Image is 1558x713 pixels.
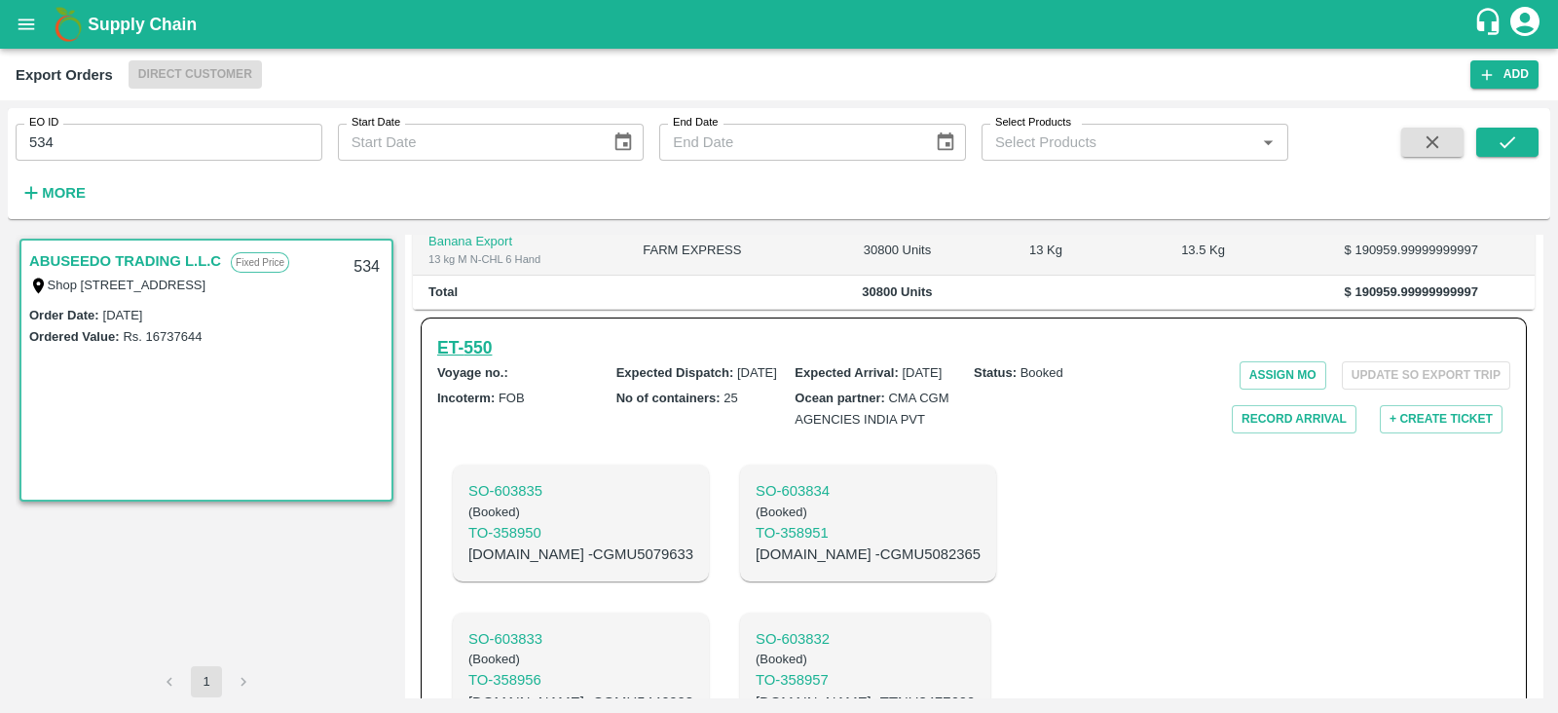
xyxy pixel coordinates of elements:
[605,124,642,161] button: Choose date
[468,544,693,565] p: [DOMAIN_NAME] - CGMU5079633
[1507,4,1542,45] div: account of current user
[468,480,693,502] a: SO-603835
[468,480,693,502] p: SO- 603835
[723,391,737,405] span: 25
[4,2,49,47] button: open drawer
[627,227,821,276] td: FARM EXPRESS
[468,522,693,544] p: TO- 358950
[756,650,975,669] h6: ( Booked )
[123,329,202,344] label: Rs. 16737644
[468,669,693,691] a: TO-358956
[902,365,942,380] span: [DATE]
[437,334,492,361] h6: ET- 550
[756,669,975,691] a: TO-358957
[737,365,777,380] span: [DATE]
[616,391,721,405] b: No of containers :
[468,650,693,669] h6: ( Booked )
[795,391,885,405] b: Ocean partner :
[342,244,391,290] div: 534
[191,666,222,697] button: page 1
[1470,60,1539,89] button: Add
[231,252,289,273] p: Fixed Price
[338,124,597,161] input: Start Date
[1240,361,1326,390] button: Assign MO
[1119,227,1288,276] td: 13.5 Kg
[795,365,898,380] b: Expected Arrival :
[756,480,981,502] a: SO-603834
[29,248,221,274] a: ABUSEEDO TRADING L.L.C
[927,124,964,161] button: Choose date
[973,227,1118,276] td: 13 Kg
[756,692,975,713] p: [DOMAIN_NAME] - TTNU8477600
[428,250,612,268] div: 13 kg M N-CHL 6 Hand
[16,62,113,88] div: Export Orders
[821,227,973,276] td: 30800 Units
[437,334,492,361] a: ET-550
[756,503,981,522] h6: ( Booked )
[995,115,1071,131] label: Select Products
[42,185,86,201] strong: More
[16,124,322,161] input: Enter EO ID
[756,544,981,565] p: [DOMAIN_NAME] - CGMU5082365
[428,284,458,299] b: Total
[468,628,693,650] p: SO- 603833
[1473,7,1507,42] div: customer-support
[1232,405,1356,433] button: Record Arrival
[756,628,975,650] p: SO- 603832
[659,124,918,161] input: End Date
[499,391,525,405] span: FOB
[1345,284,1478,299] b: $ 190959.99999999997
[151,666,262,697] nav: pagination navigation
[1020,365,1063,380] span: Booked
[1255,130,1280,155] button: Open
[48,278,206,292] label: Shop [STREET_ADDRESS]
[352,115,400,131] label: Start Date
[756,480,981,502] p: SO- 603834
[756,669,975,691] p: TO- 358957
[673,115,718,131] label: End Date
[88,15,197,34] b: Supply Chain
[468,522,693,544] a: TO-358950
[974,365,1017,380] b: Status :
[437,365,508,380] b: Voyage no. :
[756,628,975,650] a: SO-603832
[468,692,693,713] p: [DOMAIN_NAME] - CGMU5446003
[29,329,119,344] label: Ordered Value:
[437,391,495,405] b: Incoterm :
[88,11,1473,38] a: Supply Chain
[862,284,932,299] b: 30800 Units
[49,5,88,44] img: logo
[987,130,1250,155] input: Select Products
[103,308,143,322] label: [DATE]
[756,522,981,544] a: TO-358951
[468,628,693,650] a: SO-603833
[468,503,693,522] h6: ( Booked )
[1380,405,1502,433] button: + Create Ticket
[1288,227,1535,276] td: $ 190959.99999999997
[756,522,981,544] p: TO- 358951
[428,233,612,251] p: Banana Export
[16,176,91,209] button: More
[29,115,58,131] label: EO ID
[616,365,734,380] b: Expected Dispatch :
[468,669,693,691] p: TO- 358956
[29,308,99,322] label: Order Date :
